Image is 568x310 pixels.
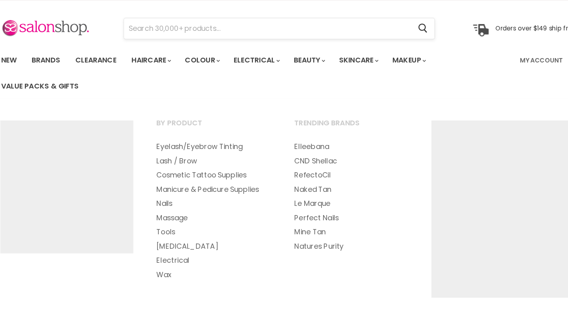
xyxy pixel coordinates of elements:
[140,124,263,144] a: By Product
[140,159,263,171] a: Lash / Brow
[268,66,307,83] a: Beauty
[140,223,263,236] a: Tools
[456,41,531,48] p: Orders over $149 ship free!
[265,146,388,248] ul: Main menu
[265,146,388,159] a: Elleebana
[265,124,388,144] a: Trending Brands
[140,261,263,274] a: Wax
[140,210,263,223] a: Massage
[140,146,263,159] a: Eyelash/Eyebrow Tinting
[140,171,263,184] a: Cosmetic Tattoo Supplies
[265,210,388,223] a: Perfect Nails
[357,66,398,83] a: Makeup
[4,66,30,83] a: New
[265,184,388,197] a: Naked Tan
[140,184,263,197] a: Manicure & Pedicure Supplies
[121,36,380,54] input: Search
[140,197,263,210] a: Nails
[265,223,388,236] a: Mine Tan
[122,66,168,83] a: Haircare
[265,171,388,184] a: RefectoCil
[121,36,402,55] form: Product
[265,197,388,210] a: Le Marque
[140,236,263,248] a: [MEDICAL_DATA]
[4,62,473,109] ul: Main menu
[380,36,401,54] button: Search
[265,159,388,171] a: CND Shellac
[473,66,522,83] a: My Account
[528,272,560,302] iframe: Gorgias live chat messenger
[524,66,561,83] a: Sign Out
[309,66,356,83] a: Skincare
[140,248,263,261] a: Electrical
[32,66,69,83] a: Brands
[265,236,388,248] a: Natures Purity
[71,66,120,83] a: Clearance
[300,6,356,14] a: GET TRADE ACCESS
[170,66,212,83] a: Colour
[140,146,263,274] ul: Main menu
[4,89,86,106] a: Value Packs & Gifts
[214,66,267,83] a: Electrical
